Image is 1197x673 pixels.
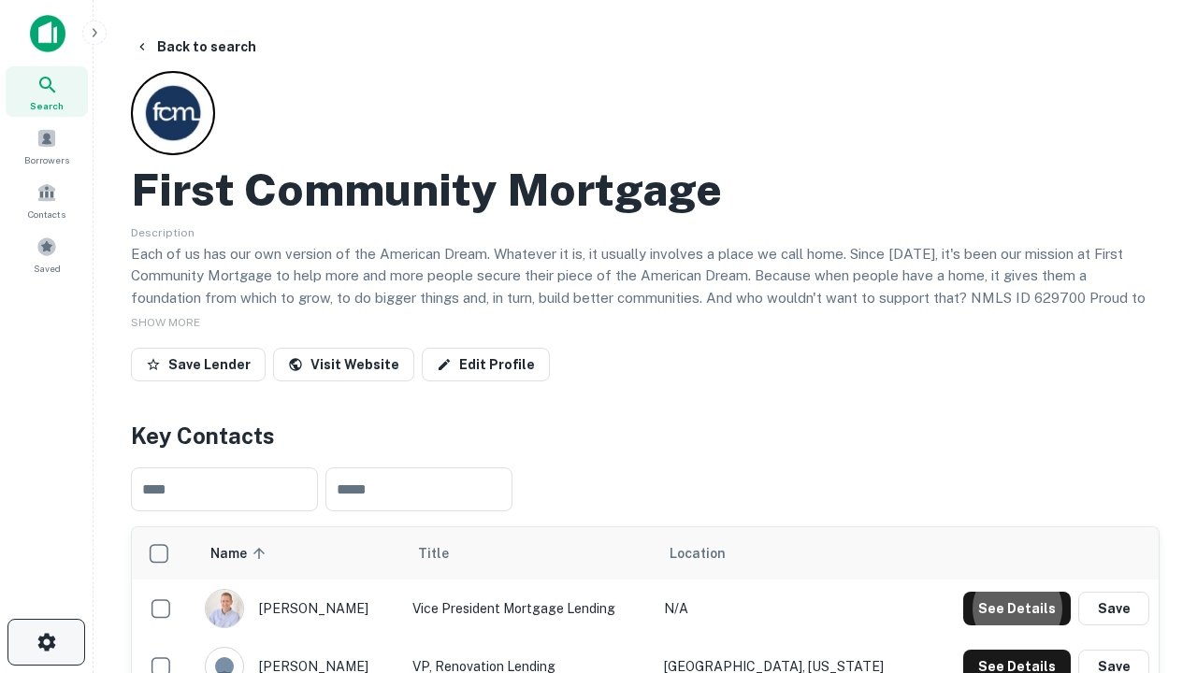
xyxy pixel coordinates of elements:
[6,121,88,171] a: Borrowers
[422,348,550,381] a: Edit Profile
[403,580,655,637] td: Vice President Mortgage Lending
[131,226,195,239] span: Description
[30,15,65,52] img: capitalize-icon.png
[963,592,1071,625] button: See Details
[1078,592,1149,625] button: Save
[30,98,64,113] span: Search
[205,589,394,628] div: [PERSON_NAME]
[28,207,65,222] span: Contacts
[131,348,266,381] button: Save Lender
[131,163,722,217] h2: First Community Mortgage
[131,419,1160,452] h4: Key Contacts
[206,590,243,627] img: 1520878720083
[418,542,473,565] span: Title
[6,229,88,279] a: Saved
[131,243,1160,331] p: Each of us has our own version of the American Dream. Whatever it is, it usually involves a place...
[34,261,61,276] span: Saved
[655,527,926,580] th: Location
[6,66,88,117] a: Search
[210,542,271,565] span: Name
[670,542,726,565] span: Location
[655,580,926,637] td: N/A
[6,175,88,225] a: Contacts
[195,527,403,580] th: Name
[127,30,264,64] button: Back to search
[131,316,200,329] span: SHOW MORE
[1103,464,1197,553] iframe: Chat Widget
[403,527,655,580] th: Title
[24,152,69,167] span: Borrowers
[273,348,414,381] a: Visit Website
